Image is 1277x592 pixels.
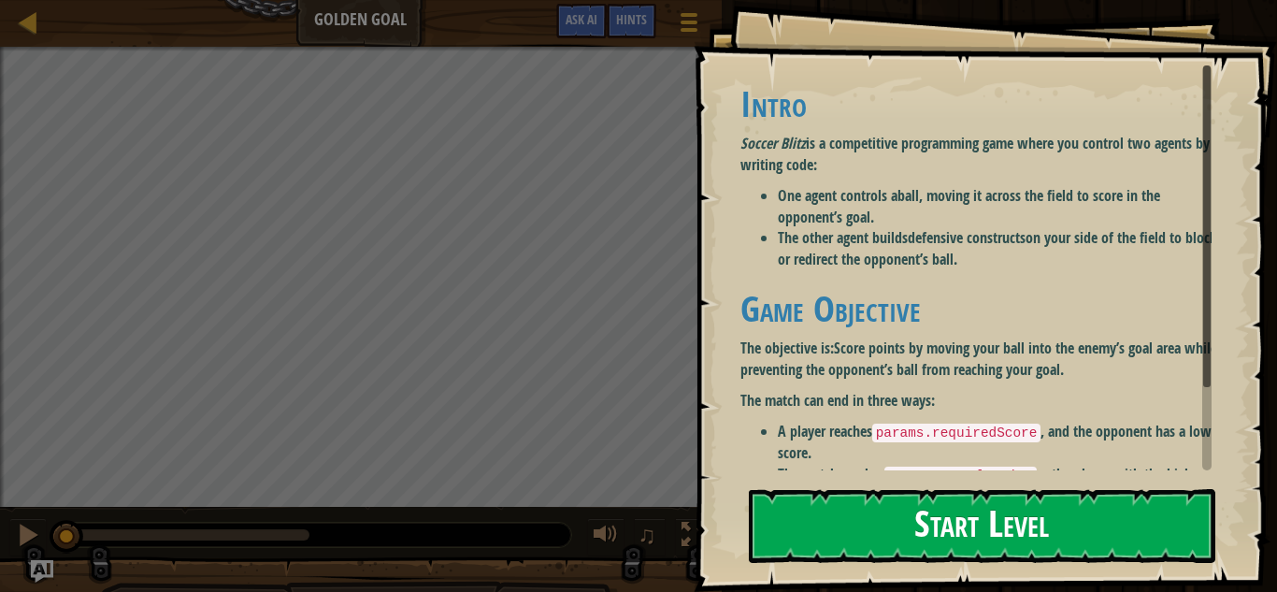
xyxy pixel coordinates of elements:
li: One agent controls a , moving it across the field to score in the opponent’s goal. [778,185,1226,228]
p: The match can end in three ways: [740,390,1226,412]
span: ♫ [638,521,656,549]
li: The match reaches — the player with the higher score wins. [778,464,1226,507]
button: Ctrl + P: Pause [9,518,47,556]
code: params.resolveTime [884,467,1037,485]
li: A player reaches , and the opponent has a lower score. [778,421,1226,464]
strong: defensive constructs [908,227,1026,248]
p: is a competitive programming game where you control two agents by writing code: [740,133,1226,176]
h1: Intro [740,84,1226,123]
p: The objective is: [740,338,1226,381]
button: Start Level [749,489,1215,563]
button: Ask AI [556,4,607,38]
span: Ask AI [566,10,597,28]
button: Adjust volume [587,518,624,556]
button: Toggle fullscreen [675,518,712,556]
li: The other agent builds on your side of the field to block or redirect the opponent’s ball. [778,227,1226,270]
button: Show game menu [666,4,712,48]
button: Ask AI [31,560,53,583]
code: params.requiredScore [872,424,1041,442]
em: Soccer Blitz [740,133,806,153]
strong: ball [897,185,919,206]
strong: Score points by moving your ball into the enemy’s goal area while preventing the opponent’s ball ... [740,338,1217,380]
span: Hints [616,10,647,28]
button: ♫ [634,518,666,556]
h1: Game Objective [740,289,1226,328]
